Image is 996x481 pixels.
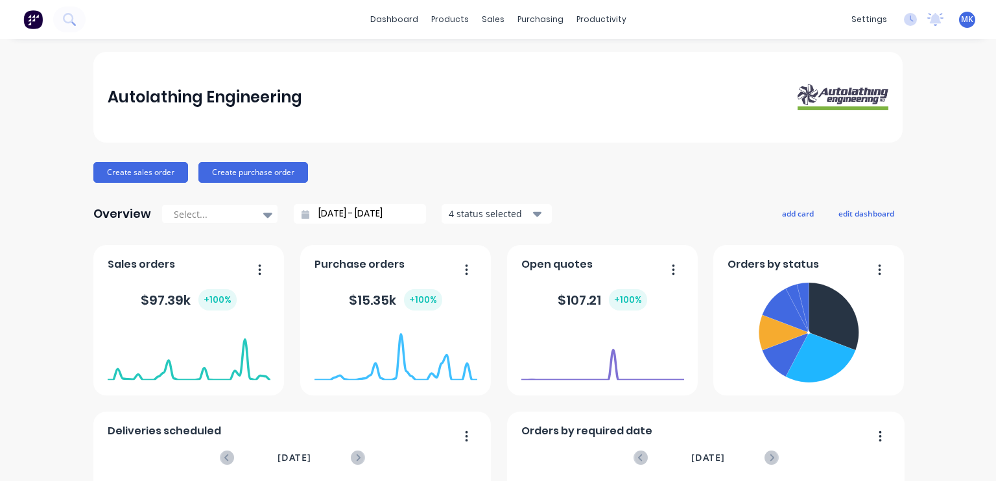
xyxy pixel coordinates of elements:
div: $ 107.21 [558,289,647,311]
div: products [425,10,475,29]
div: 4 status selected [449,207,530,220]
button: Create sales order [93,162,188,183]
div: + 100 % [404,289,442,311]
a: dashboard [364,10,425,29]
div: + 100 % [198,289,237,311]
div: Overview [93,201,151,227]
button: edit dashboard [830,205,903,222]
span: Open quotes [521,257,593,272]
span: Sales orders [108,257,175,272]
img: Autolathing Engineering [798,84,888,111]
div: + 100 % [609,289,647,311]
div: purchasing [511,10,570,29]
div: sales [475,10,511,29]
div: productivity [570,10,633,29]
img: Factory [23,10,43,29]
div: settings [845,10,894,29]
div: Autolathing Engineering [108,84,302,110]
span: Purchase orders [314,257,405,272]
span: MK [961,14,973,25]
button: add card [774,205,822,222]
button: 4 status selected [442,204,552,224]
div: $ 97.39k [141,289,237,311]
span: [DATE] [278,451,311,465]
button: Create purchase order [198,162,308,183]
span: [DATE] [691,451,725,465]
span: Orders by status [728,257,819,272]
div: $ 15.35k [349,289,442,311]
